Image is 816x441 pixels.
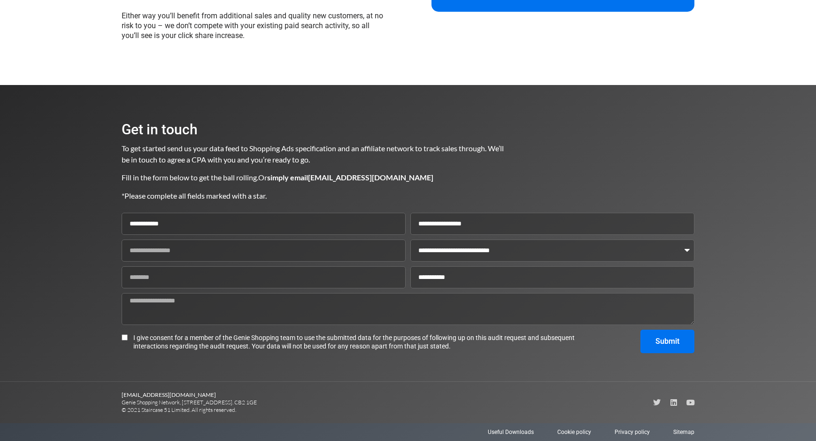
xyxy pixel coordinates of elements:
[122,123,505,137] h2: Get in touch
[122,173,258,182] span: Fill in the form below to get the ball rolling.
[640,330,694,353] button: Submit
[673,428,694,436] a: Sitemap
[122,391,408,414] p: Genie Shopping Network, [STREET_ADDRESS]. CB2 1GE © 2021 Staircase 51 Limited. All rights reserved.
[488,428,534,436] a: Useful Downloads
[267,173,433,182] b: simply email [EMAIL_ADDRESS][DOMAIN_NAME]
[122,11,383,40] span: Either way you’ll benefit from additional sales and quality new customers, at no risk to you – we...
[557,428,591,436] a: Cookie policy
[655,338,679,345] span: Submit
[258,173,433,182] span: Or
[122,391,216,398] b: [EMAIL_ADDRESS][DOMAIN_NAME]
[122,144,505,164] span: To get started send us your data feed to Shopping Ads specification and an affiliate network to t...
[133,333,579,350] span: I give consent for a member of the Genie Shopping team to use the submitted data for the purposes...
[122,190,505,201] p: *Please complete all fields marked with a star.
[615,428,650,436] a: Privacy policy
